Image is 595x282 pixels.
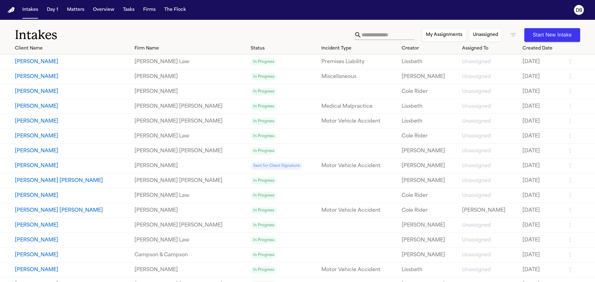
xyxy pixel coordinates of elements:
[251,266,277,274] span: In Progress
[251,73,277,80] span: In Progress
[251,118,277,125] span: In Progress
[462,251,518,259] a: View details for Chantal Kernisant
[134,45,246,52] div: Firm Name
[251,162,316,170] a: View details for jocelyn Rowel-venegas
[251,177,316,184] a: View details for Salvador Jr. Arocha
[402,118,457,125] a: View details for Naomi Dominguez Uribe
[321,207,397,214] a: View details for Bernadette Daria
[524,28,580,42] button: Start New Intake
[522,251,561,259] a: View details for Chantal Kernisant
[15,162,130,170] a: View details for jocelyn Rowel-venegas
[251,236,277,244] span: In Progress
[251,117,316,125] a: View details for Naomi Dominguez Uribe
[402,58,457,66] a: View details for Tiwanna Dellop
[462,132,518,140] a: View details for Theresa Ringo
[462,238,491,243] span: Unassigned
[402,266,457,274] a: View details for Alexander Ponce
[134,103,246,110] a: View details for Doreen Allred
[402,45,457,52] div: Creator
[15,103,130,110] button: View details for Doreen Allred
[462,253,491,258] span: Unassigned
[462,266,518,274] a: View details for Alexander Ponce
[15,207,130,214] button: View details for Bernadette Daria
[402,207,457,214] a: View details for Bernadette Daria
[462,163,491,168] span: Unassigned
[522,222,561,229] a: View details for Scott Henry
[15,73,130,80] button: View details for Jeff Webb
[134,118,246,125] a: View details for Naomi Dominguez Uribe
[251,192,316,199] a: View details for Juanita Hickman
[251,132,277,140] span: In Progress
[462,74,491,79] span: Unassigned
[15,132,130,140] a: View details for Theresa Ringo
[462,223,491,228] span: Unassigned
[522,266,561,274] a: View details for Alexander Ponce
[134,236,246,244] a: View details for chuck cates
[321,103,397,110] a: View details for Doreen Allred
[462,73,518,80] a: View details for Jeff Webb
[251,147,277,155] span: In Progress
[402,73,457,80] a: View details for Jeff Webb
[20,4,41,15] button: Intakes
[462,193,491,198] span: Unassigned
[462,103,518,110] a: View details for Doreen Allred
[44,4,61,15] button: Day 1
[522,162,561,170] a: View details for jocelyn Rowel-venegas
[251,73,316,80] a: View details for Jeff Webb
[462,222,518,229] a: View details for Scott Henry
[134,222,246,229] a: View details for Scott Henry
[522,103,561,110] a: View details for Doreen Allred
[141,4,158,15] button: Firms
[251,58,277,66] span: In Progress
[402,222,457,229] a: View details for Scott Henry
[251,147,316,155] a: View details for Melinda Chavez
[321,118,397,125] a: View details for Naomi Dominguez Uribe
[522,88,561,95] a: View details for Celeste Canseco
[462,147,518,155] a: View details for Melinda Chavez
[522,118,561,125] a: View details for Naomi Dominguez Uribe
[251,45,316,52] div: Status
[134,162,246,170] a: View details for jocelyn Rowel-venegas
[251,221,316,229] a: View details for Scott Henry
[402,236,457,244] a: View details for chuck cates
[15,266,130,274] a: View details for Alexander Ponce
[522,73,561,80] a: View details for Jeff Webb
[15,177,130,184] button: View details for Salvador Jr. Arocha
[64,4,87,15] a: Matters
[251,206,316,214] a: View details for Bernadette Daria
[134,88,246,95] a: View details for Celeste Canseco
[462,236,518,244] a: View details for chuck cates
[402,177,457,184] a: View details for Salvador Jr. Arocha
[462,118,518,125] a: View details for Naomi Dominguez Uribe
[251,251,316,259] a: View details for Chantal Kernisant
[251,132,316,140] a: View details for Theresa Ringo
[15,236,130,244] button: View details for chuck cates
[402,103,457,110] a: View details for Doreen Allred
[251,58,316,66] a: View details for Tiwanna Dellop
[251,236,316,244] a: View details for chuck cates
[462,149,491,154] span: Unassigned
[15,222,130,229] button: View details for Scott Henry
[15,27,354,43] h1: Intakes
[251,222,277,229] span: In Progress
[251,207,277,214] span: In Progress
[15,192,130,199] button: View details for Juanita Hickman
[15,147,130,155] button: View details for Melinda Chavez
[522,177,561,184] a: View details for Salvador Jr. Arocha
[15,251,130,259] button: View details for Chantal Kernisant
[134,58,246,66] a: View details for Tiwanna Dellop
[522,132,561,140] a: View details for Theresa Ringo
[90,4,117,15] button: Overview
[462,59,491,64] span: Unassigned
[15,58,130,66] a: View details for Tiwanna Dellop
[134,207,246,214] a: View details for Bernadette Daria
[522,236,561,244] a: View details for chuck cates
